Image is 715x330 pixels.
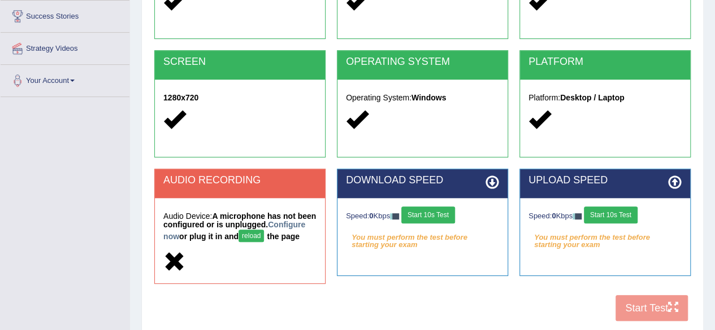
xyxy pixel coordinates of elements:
button: reload [239,230,264,242]
em: You must perform the test before starting your exam [528,229,682,246]
strong: A microphone has not been configured or is unplugged. or plug it in and the page [163,212,316,241]
img: ajax-loader-fb-connection.gif [390,213,399,219]
button: Start 10s Test [401,206,455,223]
strong: 1280x720 [163,93,198,102]
h5: Platform: [528,94,682,102]
h5: Operating System: [346,94,499,102]
h2: SCREEN [163,56,317,68]
a: Strategy Videos [1,33,129,61]
strong: 0 [369,212,373,220]
strong: 0 [552,212,556,220]
a: Configure now [163,220,305,241]
h2: PLATFORM [528,56,682,68]
button: Start 10s Test [584,206,638,223]
h2: UPLOAD SPEED [528,175,682,186]
a: Success Stories [1,1,129,29]
h2: DOWNLOAD SPEED [346,175,499,186]
img: ajax-loader-fb-connection.gif [573,213,582,219]
h2: AUDIO RECORDING [163,175,317,186]
strong: Desktop / Laptop [560,93,625,102]
div: Speed: Kbps [528,206,682,226]
a: Your Account [1,65,129,93]
strong: Windows [411,93,446,102]
h5: Audio Device: [163,212,317,245]
h2: OPERATING SYSTEM [346,56,499,68]
div: Speed: Kbps [346,206,499,226]
em: You must perform the test before starting your exam [346,229,499,246]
